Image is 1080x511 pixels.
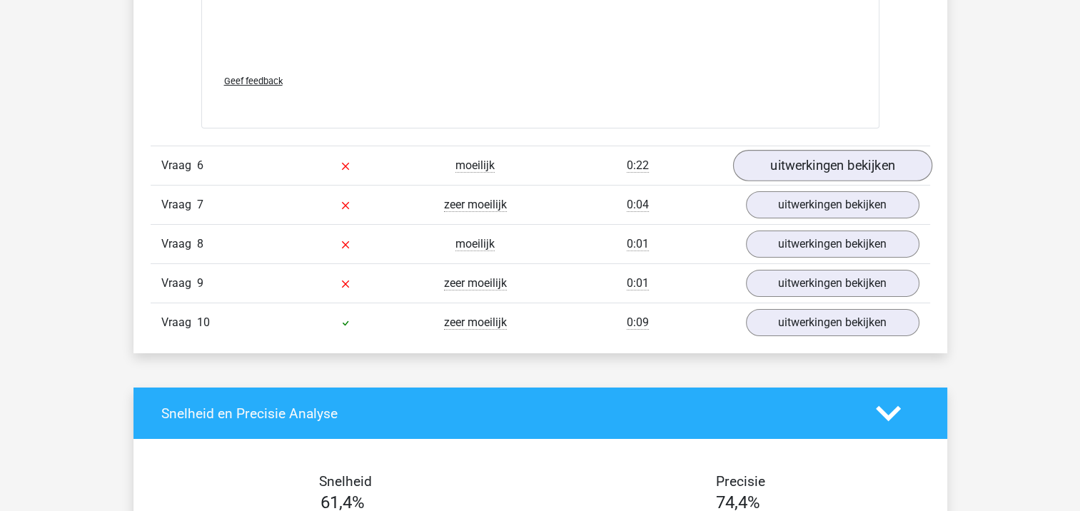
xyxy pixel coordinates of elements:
span: 8 [197,237,203,251]
span: zeer moeilijk [444,198,507,212]
span: Vraag [161,196,197,213]
span: Vraag [161,275,197,292]
span: moeilijk [455,158,495,173]
span: 6 [197,158,203,172]
span: zeer moeilijk [444,276,507,290]
h4: Snelheid en Precisie Analyse [161,405,854,422]
span: 9 [197,276,203,290]
span: zeer moeilijk [444,315,507,330]
span: Geef feedback [224,76,283,86]
span: 0:09 [627,315,649,330]
span: 10 [197,315,210,329]
a: uitwerkingen bekijken [746,270,919,297]
h4: Snelheid [161,473,530,490]
span: Vraag [161,236,197,253]
span: 0:01 [627,276,649,290]
span: Vraag [161,314,197,331]
span: moeilijk [455,237,495,251]
a: uitwerkingen bekijken [732,151,932,182]
a: uitwerkingen bekijken [746,309,919,336]
a: uitwerkingen bekijken [746,191,919,218]
span: 0:22 [627,158,649,173]
span: 7 [197,198,203,211]
h4: Precisie [557,473,925,490]
span: 0:01 [627,237,649,251]
a: uitwerkingen bekijken [746,231,919,258]
span: Vraag [161,157,197,174]
span: 0:04 [627,198,649,212]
